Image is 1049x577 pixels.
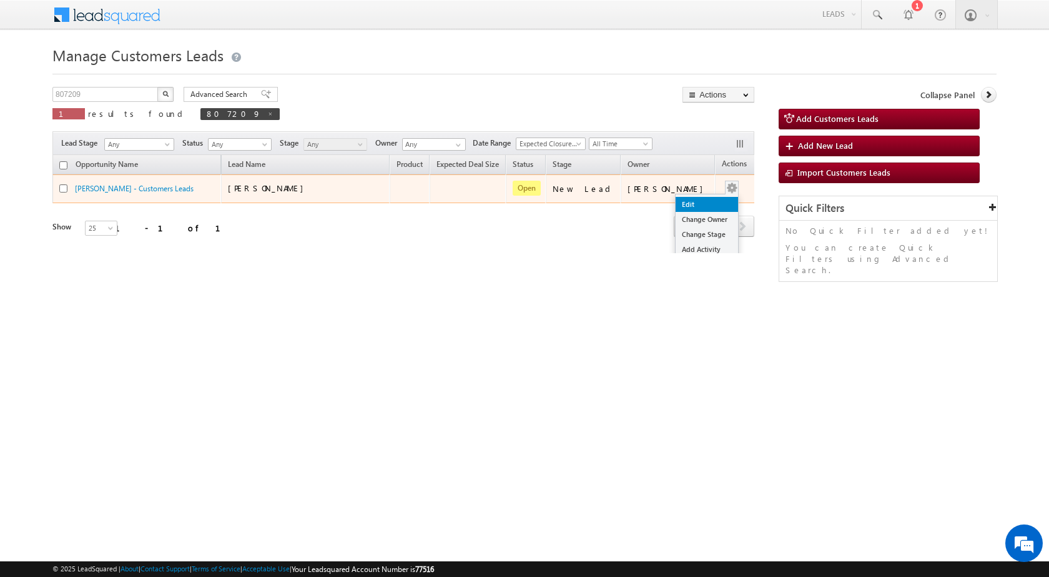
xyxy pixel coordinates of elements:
a: Any [303,138,367,151]
span: [PERSON_NAME] [228,183,310,193]
a: prev [674,217,697,237]
span: 77516 [415,564,434,574]
a: Opportunity Name [69,158,144,174]
a: next [731,217,754,237]
span: Add Customers Leads [796,113,879,124]
div: 1 - 1 of 1 [115,221,235,235]
input: Type to Search [402,138,466,151]
span: Your Leadsquared Account Number is [292,564,434,574]
button: Actions [682,87,754,103]
a: Expected Deal Size [430,158,505,174]
span: Product [396,159,423,169]
a: Change Stage [676,227,738,242]
a: Change Owner [676,212,738,227]
a: All Time [589,138,653,150]
div: [PERSON_NAME] [628,183,709,194]
span: Owner [375,138,402,149]
a: Stage [546,158,578,174]
a: About [121,564,139,573]
a: Show All Items [449,139,465,151]
p: You can create Quick Filters using Advanced Search. [786,242,991,276]
span: Status [182,138,208,149]
a: Any [208,138,272,151]
a: Status [506,158,539,174]
span: Actions [716,157,753,173]
a: Acceptable Use [242,564,290,573]
span: next [731,216,754,237]
span: © 2025 LeadSquared | | | | | [52,563,434,575]
span: Date Range [473,138,516,149]
span: prev [674,216,697,237]
span: All Time [589,138,649,149]
span: Any [304,139,363,150]
a: [PERSON_NAME] - Customers Leads [75,184,194,193]
a: 25 [85,221,117,236]
span: Owner [628,159,649,169]
span: Advanced Search [190,89,251,100]
a: Expected Closure Date [516,138,586,150]
span: 807209 [207,108,261,119]
div: Show [52,221,75,233]
span: Import Customers Leads [797,167,890,178]
p: No Quick Filter added yet! [786,225,991,236]
span: Add New Lead [798,140,853,151]
span: results found [88,108,187,119]
div: Quick Filters [779,196,997,221]
span: Any [209,139,268,150]
span: Opportunity Name [76,159,138,169]
div: New Lead [553,183,615,194]
span: 25 [86,223,119,234]
img: Search [162,91,169,97]
a: Terms of Service [192,564,240,573]
a: Any [104,138,174,151]
input: Check all records [59,161,67,169]
span: 1 [59,108,79,119]
span: Any [105,139,170,150]
a: Edit [676,197,738,212]
span: Manage Customers Leads [52,45,224,65]
span: Expected Deal Size [436,159,499,169]
span: Open [513,181,541,196]
span: Collapse Panel [920,89,975,101]
span: Stage [280,138,303,149]
span: Lead Stage [61,138,102,149]
span: Expected Closure Date [516,138,581,149]
span: Stage [553,159,571,169]
a: Add Activity [676,242,738,257]
a: Contact Support [140,564,190,573]
span: Lead Name [222,158,272,174]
